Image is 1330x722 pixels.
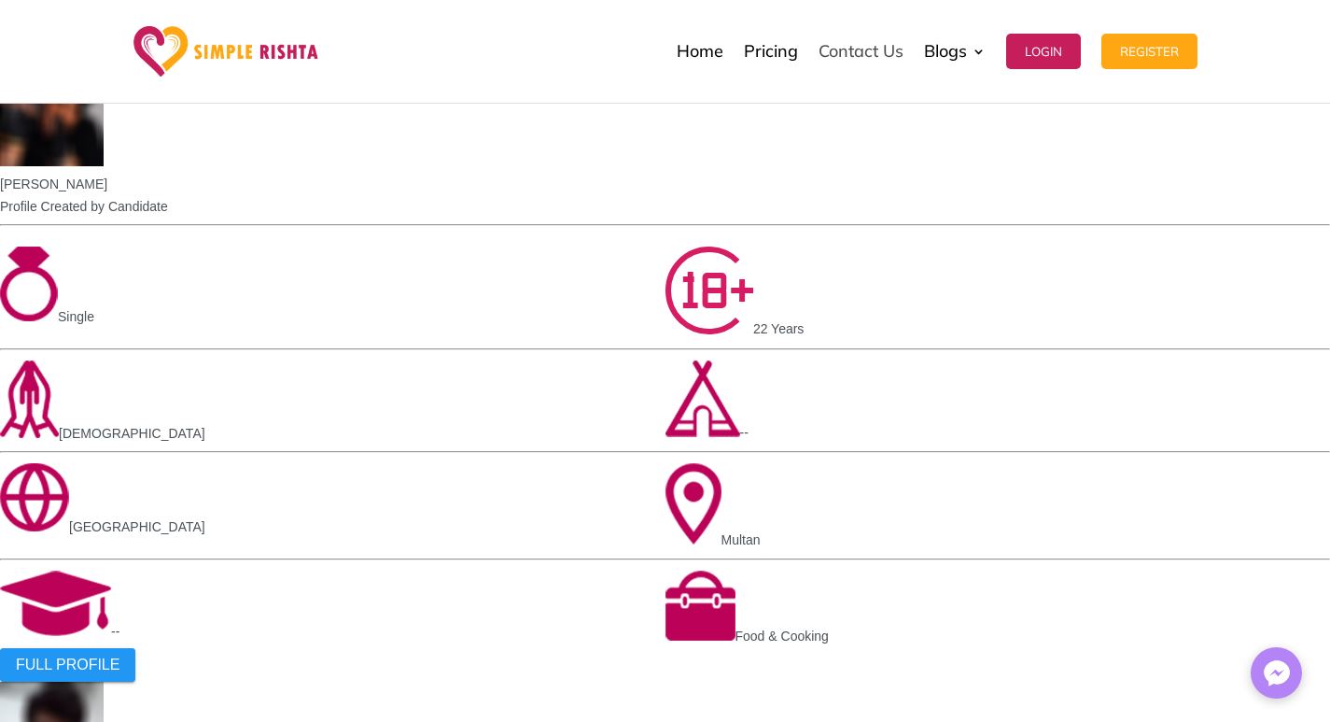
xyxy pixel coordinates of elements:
span: 22 Years [753,322,805,337]
span: FULL PROFILE [16,657,119,673]
img: Messenger [1258,655,1295,692]
span: [DEMOGRAPHIC_DATA] [59,426,205,441]
a: Pricing [744,5,798,98]
span: Single [58,309,94,324]
button: Register [1101,34,1197,69]
a: Login [1006,5,1081,98]
span: [GEOGRAPHIC_DATA] [69,519,205,534]
button: Login [1006,34,1081,69]
a: Home [677,5,723,98]
span: Food & Cooking [735,629,829,644]
span: -- [111,624,119,639]
a: Contact Us [819,5,903,98]
span: Multan [721,532,761,547]
a: Register [1101,5,1197,98]
span: -- [740,425,749,440]
a: Blogs [924,5,986,98]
